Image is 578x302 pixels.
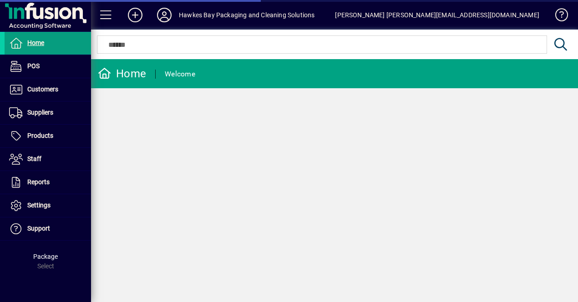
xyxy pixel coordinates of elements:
span: Package [33,253,58,260]
a: POS [5,55,91,78]
a: Products [5,125,91,147]
span: Staff [27,155,41,162]
span: Suppliers [27,109,53,116]
a: Customers [5,78,91,101]
div: Home [98,66,146,81]
span: POS [27,62,40,70]
span: Home [27,39,44,46]
button: Add [121,7,150,23]
a: Reports [5,171,91,194]
span: Support [27,225,50,232]
div: Welcome [165,67,195,81]
a: Support [5,217,91,240]
span: Reports [27,178,50,186]
span: Products [27,132,53,139]
a: Suppliers [5,101,91,124]
div: [PERSON_NAME] [PERSON_NAME][EMAIL_ADDRESS][DOMAIN_NAME] [335,8,539,22]
a: Staff [5,148,91,171]
button: Profile [150,7,179,23]
span: Customers [27,86,58,93]
span: Settings [27,201,51,209]
a: Knowledge Base [548,2,567,31]
a: Settings [5,194,91,217]
div: Hawkes Bay Packaging and Cleaning Solutions [179,8,315,22]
